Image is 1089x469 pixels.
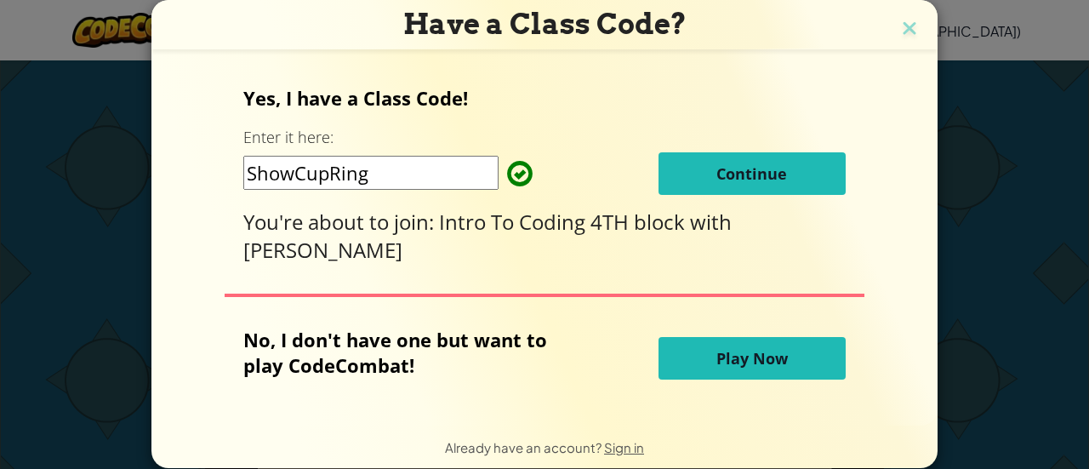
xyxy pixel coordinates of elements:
[604,439,644,455] a: Sign in
[403,7,687,41] span: Have a Class Code?
[898,17,921,43] img: close icon
[690,208,732,236] span: with
[659,337,846,380] button: Play Now
[716,348,788,369] span: Play Now
[439,208,690,236] span: Intro To Coding 4TH block
[243,208,439,236] span: You're about to join:
[243,127,334,148] label: Enter it here:
[243,236,402,264] span: [PERSON_NAME]
[659,152,846,195] button: Continue
[445,439,604,455] span: Already have an account?
[716,163,787,184] span: Continue
[243,327,573,378] p: No, I don't have one but want to play CodeCombat!
[243,85,845,111] p: Yes, I have a Class Code!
